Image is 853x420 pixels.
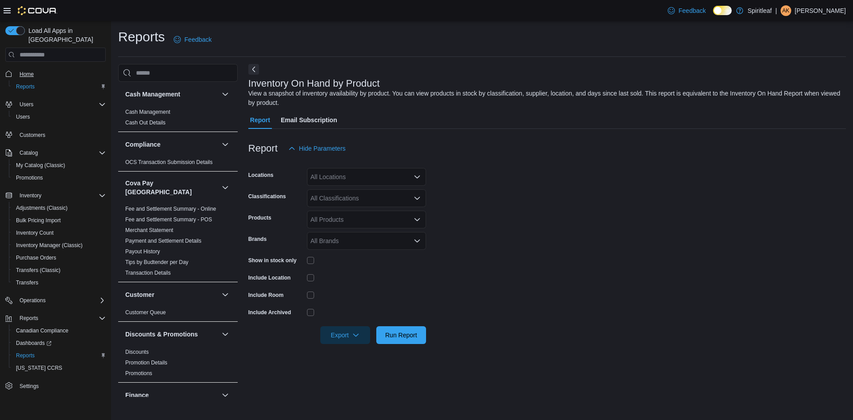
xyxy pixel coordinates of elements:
button: Operations [2,294,109,307]
span: Transfers [16,279,38,286]
button: Inventory Count [9,227,109,239]
a: Fee and Settlement Summary - Online [125,206,216,212]
span: Customer Queue [125,309,166,316]
button: Operations [16,295,49,306]
span: Report [250,111,270,129]
a: Transfers [12,277,42,288]
label: Brands [248,236,267,243]
button: [US_STATE] CCRS [9,362,109,374]
a: Dashboards [12,338,55,348]
button: Customer [125,290,218,299]
span: Discounts [125,348,149,356]
button: Open list of options [414,237,421,244]
button: Transfers [9,276,109,289]
button: Users [16,99,37,110]
span: Cash Management [125,108,170,116]
label: Include Location [248,274,291,281]
h3: Inventory On Hand by Product [248,78,380,89]
span: Canadian Compliance [16,327,68,334]
span: Purchase Orders [12,252,106,263]
a: Promotions [12,172,47,183]
button: Compliance [220,139,231,150]
label: Locations [248,172,274,179]
button: Cova Pay [GEOGRAPHIC_DATA] [220,182,231,193]
button: Adjustments (Classic) [9,202,109,214]
span: Feedback [678,6,706,15]
button: Compliance [125,140,218,149]
button: Hide Parameters [285,140,349,157]
button: Discounts & Promotions [220,329,231,340]
nav: Complex example [5,64,106,416]
a: Transaction Details [125,270,171,276]
span: Inventory Count [16,229,54,236]
span: Reports [16,352,35,359]
button: Next [248,64,259,75]
p: | [775,5,777,16]
button: Reports [2,312,109,324]
h3: Discounts & Promotions [125,330,198,339]
a: Bulk Pricing Import [12,215,64,226]
span: Users [16,99,106,110]
span: Cash Out Details [125,119,166,126]
span: Purchase Orders [16,254,56,261]
a: Payout History [125,248,160,255]
span: Adjustments (Classic) [12,203,106,213]
span: Catalog [16,148,106,158]
a: My Catalog (Classic) [12,160,69,171]
span: AK [782,5,789,16]
button: Reports [16,313,42,324]
button: Promotions [9,172,109,184]
button: My Catalog (Classic) [9,159,109,172]
button: Finance [125,391,218,400]
span: Transaction Details [125,269,171,276]
div: Cova Pay [GEOGRAPHIC_DATA] [118,204,238,282]
a: Inventory Count [12,228,57,238]
span: Bulk Pricing Import [12,215,106,226]
span: Inventory Manager (Classic) [12,240,106,251]
span: Promotions [12,172,106,183]
a: Dashboards [9,337,109,349]
button: Catalog [2,147,109,159]
div: Alica K [781,5,791,16]
span: Feedback [184,35,211,44]
a: Reports [12,81,38,92]
span: Promotions [16,174,43,181]
button: Reports [9,349,109,362]
span: Dark Mode [713,15,713,16]
button: Users [2,98,109,111]
a: Inventory Manager (Classic) [12,240,86,251]
h3: Report [248,143,278,154]
button: Bulk Pricing Import [9,214,109,227]
a: Tips by Budtender per Day [125,259,188,265]
span: Reports [16,313,106,324]
a: Merchant Statement [125,227,173,233]
span: Users [20,101,33,108]
a: Users [12,112,33,122]
h3: Compliance [125,140,160,149]
button: Reports [9,80,109,93]
span: Run Report [385,331,417,340]
button: Settings [2,380,109,392]
span: Inventory [16,190,106,201]
h3: Customer [125,290,154,299]
button: Cash Management [125,90,218,99]
span: Settings [16,380,106,392]
span: Transfers (Classic) [12,265,106,276]
label: Classifications [248,193,286,200]
span: Promotion Details [125,359,167,366]
span: Washington CCRS [12,363,106,373]
a: Home [16,69,37,80]
span: Canadian Compliance [12,325,106,336]
span: Operations [20,297,46,304]
label: Products [248,214,271,221]
span: Dashboards [12,338,106,348]
h3: Finance [125,391,149,400]
span: Transfers (Classic) [16,267,60,274]
button: Home [2,67,109,80]
button: Inventory Manager (Classic) [9,239,109,252]
h1: Reports [118,28,165,46]
div: Cash Management [118,107,238,132]
button: Purchase Orders [9,252,109,264]
a: Feedback [664,2,709,20]
div: View a snapshot of inventory availability by product. You can view products in stock by classific... [248,89,841,108]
